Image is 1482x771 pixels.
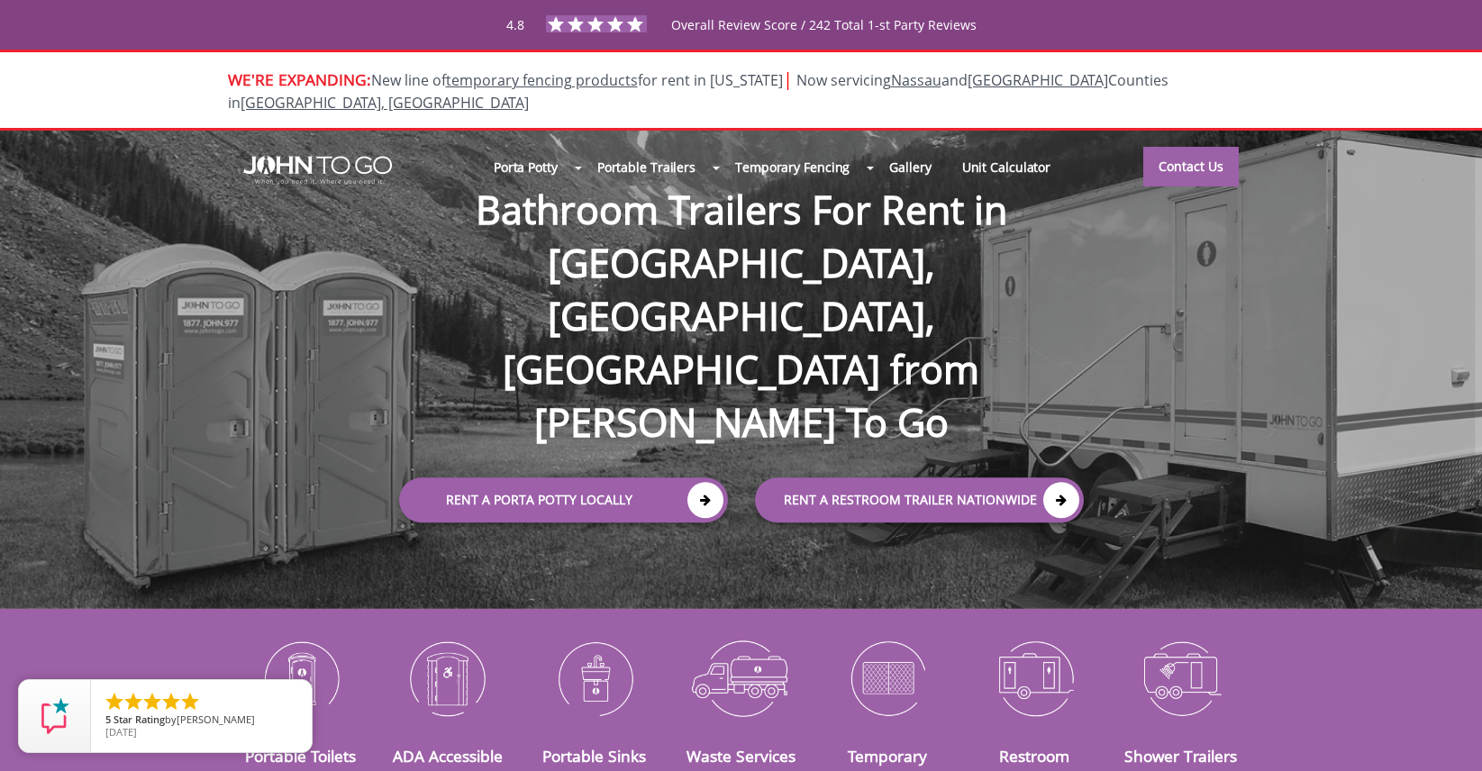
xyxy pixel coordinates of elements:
a: Unit Calculator [947,148,1067,186]
span: | [783,67,793,91]
span: [DATE] [105,725,137,739]
a: [GEOGRAPHIC_DATA] [968,70,1108,90]
span: WE'RE EXPANDING: [228,68,371,90]
span: Star Rating [114,712,165,726]
li:  [160,691,182,712]
a: Portable Toilets [245,745,356,766]
span: [PERSON_NAME] [177,712,255,726]
li:  [179,691,201,712]
a: rent a RESTROOM TRAILER Nationwide [755,477,1084,522]
li:  [104,691,125,712]
h1: Bathroom Trailers For Rent in [GEOGRAPHIC_DATA], [GEOGRAPHIC_DATA], [GEOGRAPHIC_DATA] from [PERSO... [381,125,1102,449]
span: 4.8 [506,16,524,33]
img: Shower-Trailers-icon_N.png [1122,631,1241,725]
img: Temporary-Fencing-cion_N.png [828,631,948,725]
img: Restroom-Trailers-icon_N.png [975,631,1095,725]
span: New line of for rent in [US_STATE] [228,70,1168,113]
a: Rent a Porta Potty Locally [399,477,728,522]
img: Review Rating [37,698,73,734]
span: Overall Review Score / 242 Total 1-st Party Reviews [671,16,977,69]
img: ADA-Accessible-Units-icon_N.png [387,631,507,725]
a: [GEOGRAPHIC_DATA], [GEOGRAPHIC_DATA] [241,93,529,113]
button: Live Chat [1410,699,1482,771]
a: Waste Services [686,745,796,766]
span: 5 [105,712,111,726]
img: JOHN to go [243,156,392,185]
a: Porta Potty [478,148,573,186]
a: Contact Us [1143,147,1239,186]
a: Shower Trailers [1124,745,1237,766]
img: Portable-Sinks-icon_N.png [534,631,654,725]
li:  [141,691,163,712]
span: by [105,714,297,727]
a: Gallery [874,148,946,186]
a: temporary fencing products [446,70,638,90]
a: Portable Trailers [582,148,711,186]
a: Nassau [891,70,941,90]
img: Portable-Toilets-icon_N.png [241,631,361,725]
a: Portable Sinks [542,745,646,766]
li:  [123,691,144,712]
a: Temporary Fencing [720,148,865,186]
img: Waste-Services-icon_N.png [681,631,801,725]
